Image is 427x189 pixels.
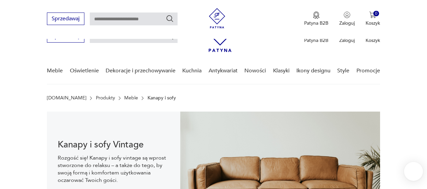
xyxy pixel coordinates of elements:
a: Ikona medaluPatyna B2B [304,11,328,26]
iframe: Smartsupp widget button [404,162,423,181]
a: Sprzedawaj [47,34,84,39]
div: 0 [373,11,379,17]
a: Oświetlenie [70,58,99,84]
a: Antykwariat [209,58,238,84]
button: Patyna B2B [304,11,328,26]
a: Style [337,58,349,84]
a: Kuchnia [182,58,202,84]
a: Ikony designu [296,58,330,84]
p: Patyna B2B [304,37,328,44]
p: Kanapy i sofy [148,95,176,101]
img: Patyna - sklep z meblami i dekoracjami vintage [207,8,227,28]
button: Szukaj [166,15,174,23]
p: Koszyk [366,20,380,26]
a: Sprzedawaj [47,17,84,22]
p: Patyna B2B [304,20,328,26]
p: Rozgość się! Kanapy i sofy vintage są wprost stworzone do relaksu – a także do tego, by swoją for... [58,154,169,184]
a: [DOMAIN_NAME] [47,95,86,101]
a: Produkty [96,95,115,101]
img: Ikona koszyka [369,11,376,18]
p: Zaloguj [339,20,355,26]
button: Zaloguj [339,11,355,26]
a: Dekoracje i przechowywanie [106,58,176,84]
a: Promocje [356,58,380,84]
a: Meble [124,95,138,101]
button: 0Koszyk [366,11,380,26]
button: Sprzedawaj [47,13,84,25]
img: Ikona medalu [313,11,320,19]
p: Koszyk [366,37,380,44]
a: Nowości [244,58,266,84]
img: Ikonka użytkownika [344,11,350,18]
a: Klasyki [273,58,290,84]
p: Zaloguj [339,37,355,44]
h1: Kanapy i sofy Vintage [58,141,169,149]
a: Meble [47,58,63,84]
